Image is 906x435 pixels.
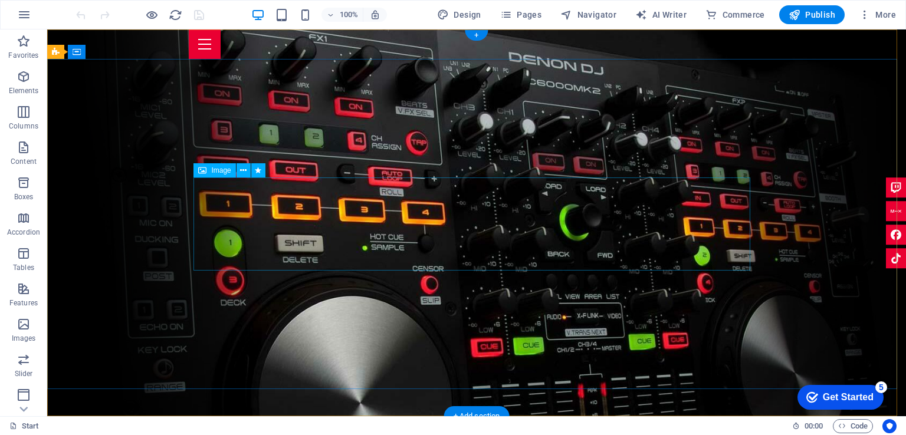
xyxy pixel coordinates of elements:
[14,192,34,202] p: Boxes
[437,9,481,21] span: Design
[145,8,159,22] button: Click here to leave preview mode and continue editing
[9,121,38,131] p: Columns
[813,421,815,430] span: :
[169,8,182,22] i: Reload page
[339,8,358,22] h6: 100%
[789,9,835,21] span: Publish
[444,406,510,426] div: + Add section
[211,167,231,174] span: Image
[9,86,39,95] p: Elements
[705,9,765,21] span: Commerce
[9,419,39,433] a: Click to cancel selection. Double-click to open Pages
[7,228,40,237] p: Accordion
[560,9,616,21] span: Navigator
[370,9,380,20] i: On resize automatically adjust zoom level to fit chosen device.
[465,30,488,41] div: +
[11,157,37,166] p: Content
[779,5,845,24] button: Publish
[635,9,687,21] span: AI Writer
[882,419,897,433] button: Usercentrics
[47,29,906,416] iframe: To enrich screen reader interactions, please activate Accessibility in Grammarly extension settings
[432,5,486,24] button: Design
[432,5,486,24] div: Design (Ctrl+Alt+Y)
[8,51,38,60] p: Favorites
[556,5,621,24] button: Navigator
[13,263,34,272] p: Tables
[15,369,33,378] p: Slider
[495,5,546,24] button: Pages
[805,419,823,433] span: 00 00
[701,5,770,24] button: Commerce
[792,419,823,433] h6: Session time
[788,379,888,414] iframe: To enrich screen reader interactions, please activate Accessibility in Grammarly extension settings
[854,5,901,24] button: More
[631,5,691,24] button: AI Writer
[859,9,896,21] span: More
[321,8,363,22] button: 100%
[838,419,868,433] span: Code
[833,419,873,433] button: Code
[168,8,182,22] button: reload
[12,334,36,343] p: Images
[9,298,38,308] p: Features
[500,9,541,21] span: Pages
